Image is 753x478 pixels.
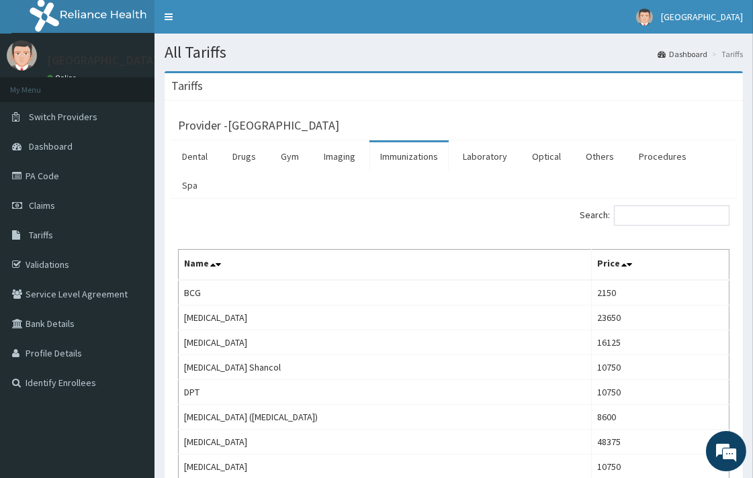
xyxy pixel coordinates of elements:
[575,142,625,171] a: Others
[628,142,697,171] a: Procedures
[592,405,729,430] td: 8600
[220,7,253,39] div: Minimize live chat window
[592,430,729,455] td: 48375
[171,142,218,171] a: Dental
[179,380,592,405] td: DPT
[29,199,55,211] span: Claims
[592,380,729,405] td: 10750
[25,67,54,101] img: d_794563401_company_1708531726252_794563401
[47,73,79,83] a: Online
[70,75,226,93] div: Chat with us now
[7,40,37,70] img: User Image
[47,54,158,66] p: [GEOGRAPHIC_DATA]
[580,205,729,226] label: Search:
[222,142,267,171] a: Drugs
[178,119,339,132] h3: Provider - [GEOGRAPHIC_DATA]
[270,142,310,171] a: Gym
[179,430,592,455] td: [MEDICAL_DATA]
[29,140,73,152] span: Dashboard
[521,142,572,171] a: Optical
[78,150,185,285] span: We're online!
[179,250,592,281] th: Name
[179,355,592,380] td: [MEDICAL_DATA] Shancol
[592,250,729,281] th: Price
[709,48,743,60] li: Tariffs
[29,229,53,241] span: Tariffs
[179,305,592,330] td: [MEDICAL_DATA]
[614,205,729,226] input: Search:
[452,142,518,171] a: Laboratory
[171,80,203,92] h3: Tariffs
[636,9,653,26] img: User Image
[661,11,743,23] span: [GEOGRAPHIC_DATA]
[592,330,729,355] td: 16125
[592,305,729,330] td: 23650
[179,280,592,305] td: BCG
[369,142,449,171] a: Immunizations
[7,328,256,375] textarea: Type your message and hit 'Enter'
[179,330,592,355] td: [MEDICAL_DATA]
[313,142,366,171] a: Imaging
[165,44,743,61] h1: All Tariffs
[29,111,97,123] span: Switch Providers
[592,280,729,305] td: 2150
[171,171,208,199] a: Spa
[592,355,729,380] td: 10750
[658,48,707,60] a: Dashboard
[179,405,592,430] td: [MEDICAL_DATA] ([MEDICAL_DATA])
